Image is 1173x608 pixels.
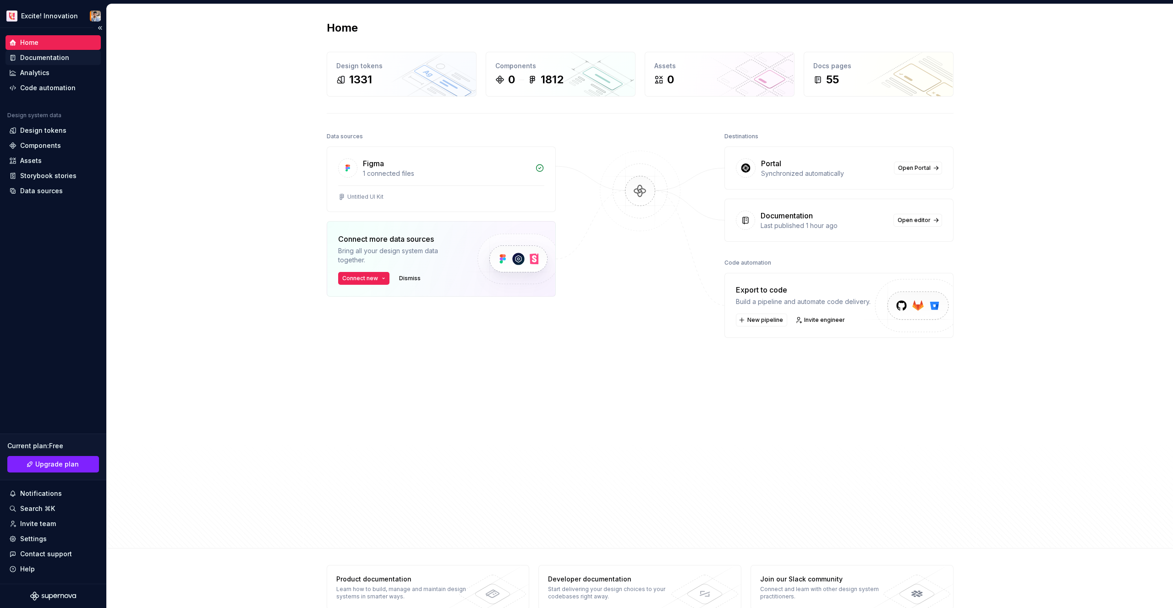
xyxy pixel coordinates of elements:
[760,575,893,584] div: Join our Slack community
[20,68,49,77] div: Analytics
[893,214,942,227] a: Open editor
[20,156,42,165] div: Assets
[5,168,101,183] a: Storybook stories
[760,586,893,600] div: Connect and learn with other design system practitioners.
[342,275,378,282] span: Connect new
[5,123,101,138] a: Design tokens
[20,489,62,498] div: Notifications
[813,61,944,71] div: Docs pages
[5,35,101,50] a: Home
[495,61,626,71] div: Components
[90,11,101,22] img: Paul Mbingu
[5,184,101,198] a: Data sources
[20,126,66,135] div: Design tokens
[5,547,101,561] button: Contact support
[2,6,104,26] button: Excite! InnovationPaul Mbingu
[5,516,101,531] a: Invite team
[20,534,47,543] div: Settings
[736,284,871,295] div: Export to code
[761,210,813,221] div: Documentation
[5,153,101,168] a: Assets
[5,532,101,546] a: Settings
[399,275,421,282] span: Dismiss
[747,316,783,324] span: New pipeline
[327,52,477,97] a: Design tokens1331
[654,61,785,71] div: Assets
[6,11,17,22] img: a5fa8811-6c57-4f85-a0dd-7743daea734a.png
[667,72,674,87] div: 0
[761,169,888,178] div: Synchronized automatically
[761,221,888,230] div: Last published 1 hour ago
[761,158,781,169] div: Portal
[30,592,76,601] svg: Supernova Logo
[7,112,61,119] div: Design system data
[347,193,384,201] div: Untitled UI Kit
[338,233,462,244] div: Connect more data sources
[327,130,363,143] div: Data sources
[826,72,839,87] div: 55
[20,565,35,574] div: Help
[5,562,101,576] button: Help
[21,11,78,21] div: Excite! Innovation
[804,316,845,324] span: Invite engineer
[20,519,56,528] div: Invite team
[395,272,425,285] button: Dismiss
[7,456,99,472] a: Upgrade plan
[486,52,636,97] a: Components01812
[336,575,470,584] div: Product documentation
[898,217,931,224] span: Open editor
[724,256,771,269] div: Code automation
[793,314,849,326] a: Invite engineer
[5,65,101,80] a: Analytics
[338,246,462,265] div: Bring all your design system data together.
[645,52,795,97] a: Assets0
[20,141,61,150] div: Components
[20,83,76,92] div: Code automation
[336,61,467,71] div: Design tokens
[20,186,63,195] div: Data sources
[20,38,38,47] div: Home
[548,575,681,584] div: Developer documentation
[736,297,871,306] div: Build a pipeline and automate code delivery.
[5,50,101,65] a: Documentation
[327,147,556,212] a: Figma1 connected filesUntitled UI Kit
[5,501,101,516] button: Search ⌘K
[93,22,106,34] button: Collapse sidebar
[5,81,101,95] a: Code automation
[804,52,954,97] a: Docs pages55
[508,72,515,87] div: 0
[327,21,358,35] h2: Home
[20,53,69,62] div: Documentation
[363,158,384,169] div: Figma
[349,72,372,87] div: 1331
[736,314,787,326] button: New pipeline
[35,460,79,469] span: Upgrade plan
[20,549,72,559] div: Contact support
[898,164,931,172] span: Open Portal
[20,504,55,513] div: Search ⌘K
[894,162,942,174] a: Open Portal
[724,130,758,143] div: Destinations
[336,586,470,600] div: Learn how to build, manage and maintain design systems in smarter ways.
[338,272,389,285] button: Connect new
[20,171,77,180] div: Storybook stories
[548,586,681,600] div: Start delivering your design choices to your codebases right away.
[5,138,101,153] a: Components
[363,169,530,178] div: 1 connected files
[541,72,564,87] div: 1812
[5,486,101,501] button: Notifications
[7,441,99,451] div: Current plan : Free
